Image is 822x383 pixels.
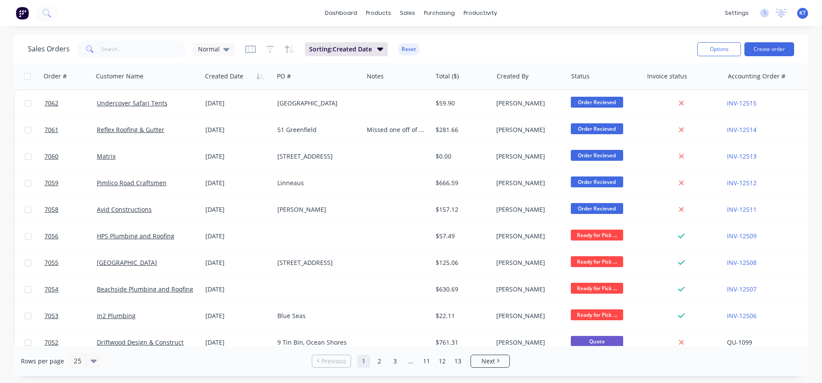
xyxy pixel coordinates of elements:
div: Created Date [205,72,243,81]
a: INV-12509 [727,232,757,240]
div: PO # [277,72,291,81]
a: 7058 [44,197,97,223]
a: HPS Plumbing and Roofing [97,232,174,240]
a: Undercover Safari Tents [97,99,167,107]
span: Order Recieved [571,150,623,161]
a: Page 1 is your current page [357,355,370,368]
div: Status [571,72,590,81]
span: 7054 [44,285,58,294]
a: Previous page [312,357,351,366]
button: Reset [398,43,420,55]
span: Sorting: Created Date [309,45,372,54]
button: Options [697,42,741,56]
a: INV-12508 [727,258,757,267]
a: dashboard [321,7,362,20]
a: 7062 [44,90,97,116]
div: 9 Tin Bin, Ocean Shores [277,338,356,347]
div: Total ($) [436,72,459,81]
div: Customer Name [96,72,143,81]
a: Driftwood Design & Construct [97,338,184,346]
div: $22.11 [436,312,487,320]
div: [DATE] [205,179,270,187]
span: Order Recieved [571,203,623,214]
span: Order Recieved [571,123,623,134]
div: [DATE] [205,125,270,134]
a: INV-12515 [727,99,757,107]
span: Quote [571,336,623,347]
a: 7053 [44,303,97,329]
a: Page 3 [389,355,402,368]
input: Search... [101,41,186,58]
div: $59.90 [436,99,487,108]
span: 7061 [44,125,58,134]
div: [PERSON_NAME] [496,205,560,214]
h1: Sales Orders [28,45,70,53]
span: Order Recieved [571,176,623,187]
a: In2 Plumbing [97,312,136,320]
a: Pimlico Road Craftsmen [97,179,167,187]
a: Page 2 [373,355,386,368]
a: INV-12507 [727,285,757,293]
div: settings [720,7,753,20]
a: Avid Constructions [97,205,152,214]
div: $761.31 [436,338,487,347]
a: Next page [471,357,509,366]
span: KT [799,9,806,17]
span: Ready for Pick ... [571,309,623,320]
div: [PERSON_NAME] [496,125,560,134]
div: products [362,7,396,20]
a: 7056 [44,223,97,249]
a: INV-12514 [727,125,757,134]
div: $281.66 [436,125,487,134]
span: 7055 [44,258,58,267]
div: $630.69 [436,285,487,294]
a: Reflex Roofing & Gutter [97,125,164,134]
span: Next [481,357,495,366]
img: Factory [16,7,29,20]
span: Ready for Pick ... [571,230,623,241]
div: [STREET_ADDRESS] [277,152,356,161]
button: Create order [744,42,794,56]
div: [DATE] [205,205,270,214]
div: [PERSON_NAME] [496,312,560,320]
span: 7053 [44,312,58,320]
div: Linneaus [277,179,356,187]
ul: Pagination [308,355,513,368]
div: [PERSON_NAME] [496,179,560,187]
div: [PERSON_NAME] [496,258,560,267]
a: 7055 [44,250,97,276]
div: $57.49 [436,232,487,241]
div: [PERSON_NAME] [496,99,560,108]
div: [DATE] [205,338,270,347]
span: 7056 [44,232,58,241]
div: purchasing [420,7,459,20]
a: Beachside Plumbing and Roofing [97,285,193,293]
a: Page 12 [436,355,449,368]
a: Jump forward [404,355,417,368]
div: Missed one off of original order. Would like to add 2 more and get delivered [DATE] [367,125,425,134]
div: Blue Seas [277,312,356,320]
div: [PERSON_NAME] [496,152,560,161]
a: Page 11 [420,355,433,368]
div: [PERSON_NAME] [277,205,356,214]
a: Matrix [97,152,116,160]
a: 7054 [44,276,97,302]
span: Order Recieved [571,97,623,108]
div: [STREET_ADDRESS] [277,258,356,267]
div: [DATE] [205,152,270,161]
div: [GEOGRAPHIC_DATA] [277,99,356,108]
div: [DATE] [205,99,270,108]
div: $0.00 [436,152,487,161]
div: Notes [367,72,384,81]
span: 7060 [44,152,58,161]
span: Normal [198,44,220,54]
a: [GEOGRAPHIC_DATA] [97,258,157,267]
span: 7062 [44,99,58,108]
div: [DATE] [205,285,270,294]
div: [DATE] [205,258,270,267]
span: Ready for Pick ... [571,283,623,294]
a: QU-1099 [727,338,752,346]
div: $666.59 [436,179,487,187]
div: $125.06 [436,258,487,267]
a: 7059 [44,170,97,196]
